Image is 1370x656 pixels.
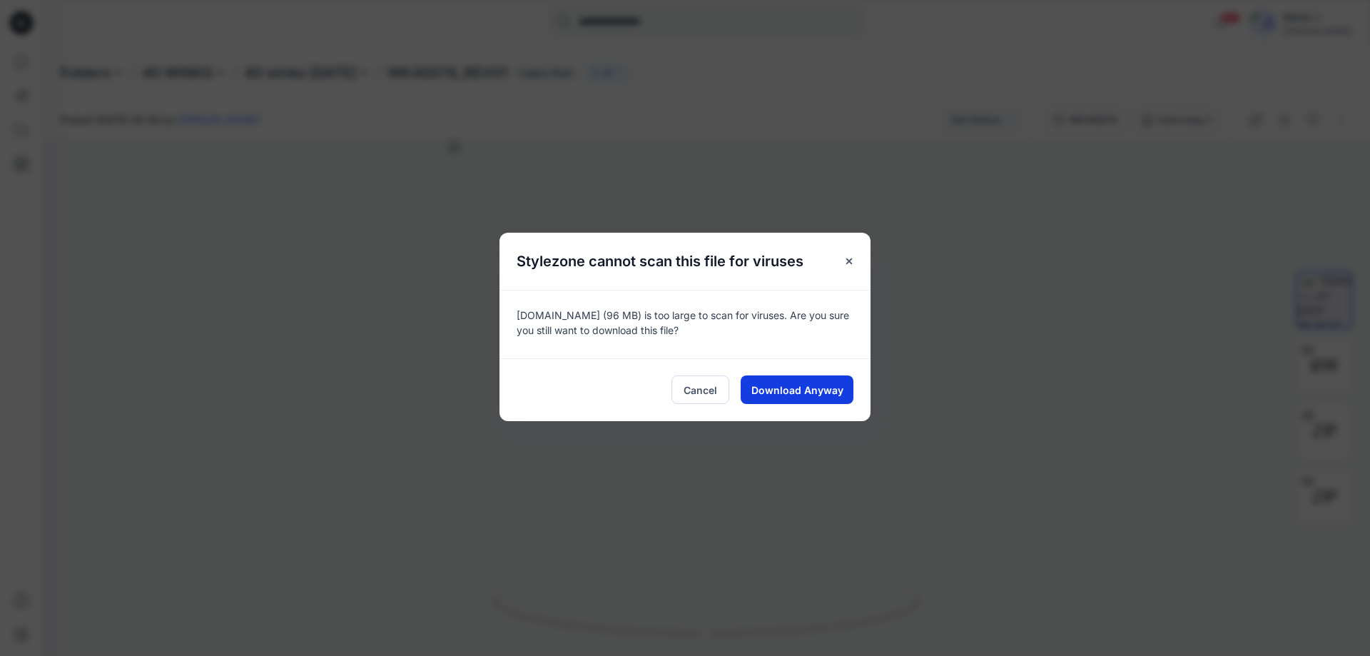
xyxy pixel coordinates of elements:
[741,375,853,404] button: Download Anyway
[499,233,821,290] h5: Stylezone cannot scan this file for viruses
[836,248,862,274] button: Close
[751,383,843,398] span: Download Anyway
[684,383,717,398] span: Cancel
[499,290,871,358] div: [DOMAIN_NAME] (96 MB) is too large to scan for viruses. Are you sure you still want to download t...
[671,375,729,404] button: Cancel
